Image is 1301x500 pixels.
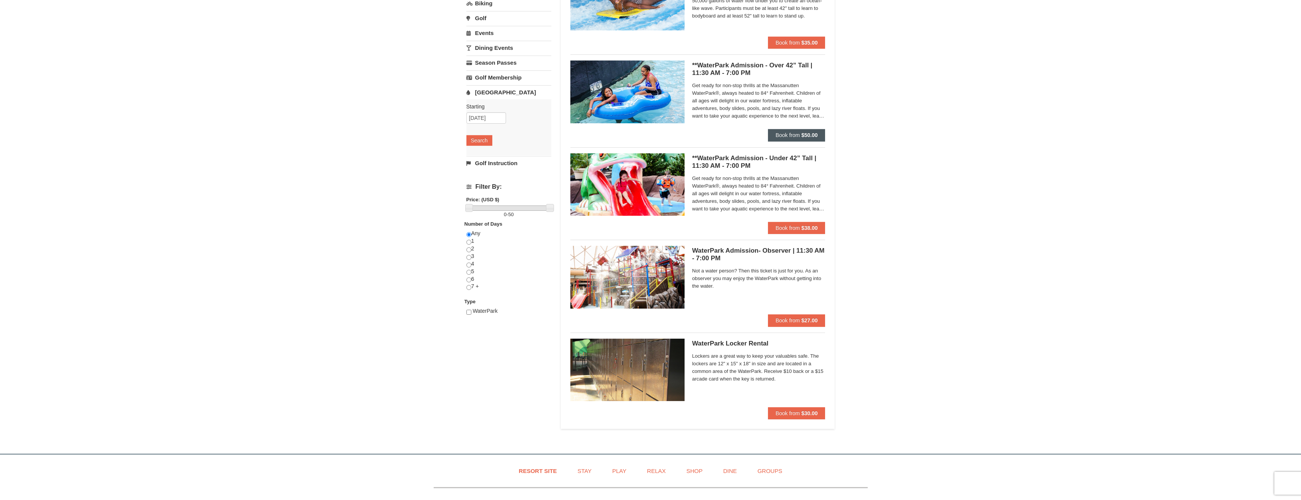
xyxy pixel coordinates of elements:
[466,135,492,146] button: Search
[466,85,551,99] a: [GEOGRAPHIC_DATA]
[801,132,818,138] strong: $50.00
[570,339,685,401] img: 6619917-1005-d92ad057.png
[692,175,825,213] span: Get ready for non-stop thrills at the Massanutten WaterPark®, always heated to 84° Fahrenheit. Ch...
[508,212,514,217] span: 50
[768,222,825,234] button: Book from $38.00
[748,462,792,479] a: Groups
[504,212,506,217] span: 0
[466,230,551,298] div: Any 1 2 3 4 5 6 7 +
[692,340,825,347] h5: WaterPark Locker Rental
[466,197,500,202] strong: Price: (USD $)
[466,41,551,55] a: Dining Events
[509,462,567,479] a: Resort Site
[570,246,685,308] img: 6619917-1522-bd7b88d9.jpg
[466,156,551,170] a: Golf Instruction
[776,40,800,46] span: Book from
[801,225,818,231] strong: $38.00
[776,317,800,323] span: Book from
[776,410,800,416] span: Book from
[466,103,546,110] label: Starting
[768,37,825,49] button: Book from $35.00
[776,132,800,138] span: Book from
[692,352,825,383] span: Lockers are a great way to keep your valuables safe. The lockers are 12" x 15" x 18" in size and ...
[692,267,825,290] span: Not a water person? Then this ticket is just for you. As an observer you may enjoy the WaterPark ...
[692,62,825,77] h5: **WaterPark Admission - Over 42” Tall | 11:30 AM - 7:00 PM
[568,462,601,479] a: Stay
[637,462,675,479] a: Relax
[466,211,551,218] label: -
[466,70,551,84] a: Golf Membership
[692,247,825,262] h5: WaterPark Admission- Observer | 11:30 AM - 7:00 PM
[801,410,818,416] strong: $30.00
[677,462,712,479] a: Shop
[692,154,825,170] h5: **WaterPark Admission - Under 42” Tall | 11:30 AM - 7:00 PM
[570,61,685,123] img: 6619917-720-80b70c28.jpg
[801,40,818,46] strong: $35.00
[776,225,800,231] span: Book from
[603,462,636,479] a: Play
[466,11,551,25] a: Golf
[801,317,818,323] strong: $27.00
[692,82,825,120] span: Get ready for non-stop thrills at the Massanutten WaterPark®, always heated to 84° Fahrenheit. Ch...
[714,462,746,479] a: Dine
[465,299,476,304] strong: Type
[466,26,551,40] a: Events
[768,407,825,419] button: Book from $30.00
[768,314,825,326] button: Book from $27.00
[465,221,503,227] strong: Number of Days
[473,308,498,314] span: WaterPark
[570,153,685,216] img: 6619917-732-e1c471e4.jpg
[466,56,551,70] a: Season Passes
[768,129,825,141] button: Book from $50.00
[466,183,551,190] h4: Filter By:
